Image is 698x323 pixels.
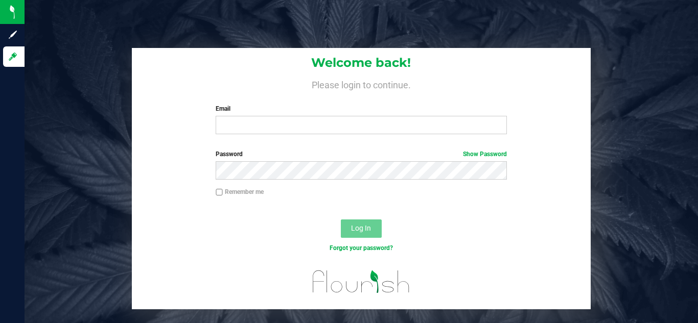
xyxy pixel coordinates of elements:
label: Remember me [216,187,264,196]
span: Log In [351,224,371,232]
h4: Please login to continue. [132,78,591,90]
inline-svg: Sign up [8,30,18,40]
h1: Welcome back! [132,56,591,69]
a: Show Password [463,151,507,158]
img: flourish_logo.svg [304,263,419,300]
span: Password [216,151,243,158]
input: Remember me [216,189,223,196]
inline-svg: Log in [8,52,18,62]
button: Log In [341,219,382,238]
a: Forgot your password? [330,244,393,252]
label: Email [216,104,506,113]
